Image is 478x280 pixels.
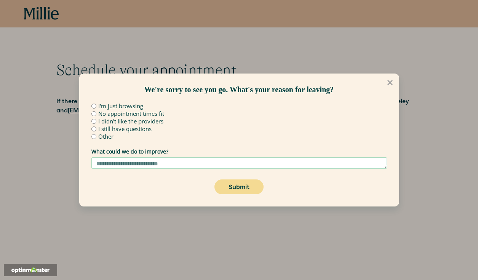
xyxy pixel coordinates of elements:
img: Powered by OptinMonster [11,267,50,273]
button: Submit [214,179,264,194]
label: I'm just browsing [98,103,143,109]
label: I didn't like the providers [98,118,163,124]
label: Other [98,134,114,139]
label: I still have questions [98,126,152,132]
label: What could we do to improve? [91,149,387,154]
button: Close [381,74,399,91]
label: No appointment times fit [98,111,164,117]
span: We're sorry to see you go. What's your reason for leaving? [144,85,334,94]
